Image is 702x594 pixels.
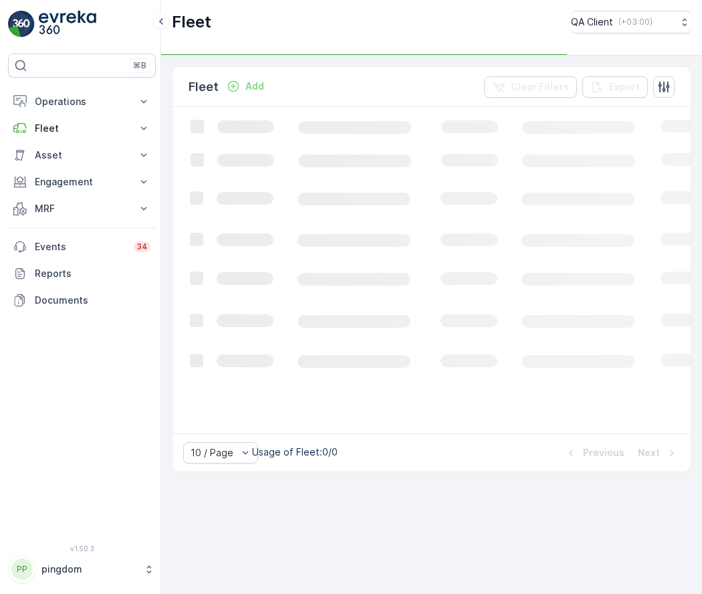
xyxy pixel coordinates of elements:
[8,169,156,195] button: Engagement
[221,78,269,94] button: Add
[35,294,150,307] p: Documents
[172,11,211,33] p: Fleet
[35,240,126,254] p: Events
[189,78,219,96] p: Fleet
[245,80,264,93] p: Add
[582,76,648,98] button: Export
[35,122,129,135] p: Fleet
[8,544,156,553] span: v 1.50.3
[252,446,338,459] p: Usage of Fleet : 0/0
[11,559,33,580] div: PP
[133,60,146,71] p: ⌘B
[35,267,150,280] p: Reports
[636,445,680,461] button: Next
[8,260,156,287] a: Reports
[638,446,660,460] p: Next
[136,241,148,252] p: 34
[35,202,129,215] p: MRF
[609,80,640,94] p: Export
[511,80,569,94] p: Clear Filters
[583,446,624,460] p: Previous
[484,76,577,98] button: Clear Filters
[563,445,626,461] button: Previous
[8,195,156,222] button: MRF
[8,233,156,260] a: Events34
[35,175,129,189] p: Engagement
[571,11,691,33] button: QA Client(+03:00)
[41,563,137,576] p: pingdom
[39,11,96,37] img: logo_light-DOdMpM7g.png
[35,95,129,108] p: Operations
[571,15,613,29] p: QA Client
[618,17,653,27] p: ( +03:00 )
[8,115,156,142] button: Fleet
[8,555,156,583] button: PPpingdom
[8,88,156,115] button: Operations
[35,148,129,162] p: Asset
[8,11,35,37] img: logo
[8,287,156,314] a: Documents
[8,142,156,169] button: Asset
